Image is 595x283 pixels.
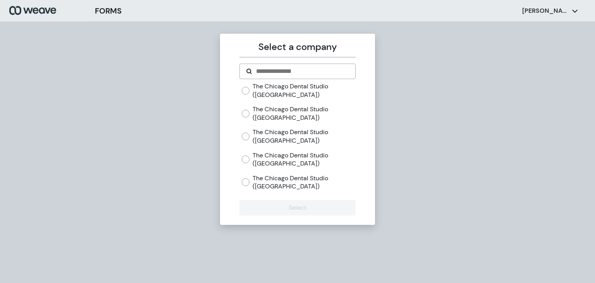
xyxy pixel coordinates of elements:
[253,174,355,191] label: The Chicago Dental Studio ([GEOGRAPHIC_DATA])
[253,82,355,99] label: The Chicago Dental Studio ([GEOGRAPHIC_DATA])
[95,5,122,17] h3: FORMS
[253,105,355,122] label: The Chicago Dental Studio ([GEOGRAPHIC_DATA])
[253,151,355,168] label: The Chicago Dental Studio ([GEOGRAPHIC_DATA])
[253,128,355,145] label: The Chicago Dental Studio ([GEOGRAPHIC_DATA])
[522,7,569,15] p: [PERSON_NAME]
[239,40,355,54] p: Select a company
[239,200,355,216] button: Select
[255,67,349,76] input: Search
